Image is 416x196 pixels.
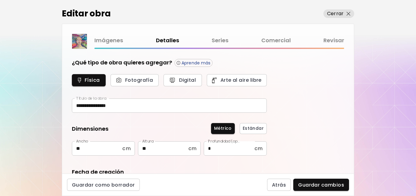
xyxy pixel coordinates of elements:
[323,36,344,45] a: Revisar
[212,36,228,45] a: Series
[72,59,172,67] h5: ¿Qué tipo de obra quieres agregar?
[164,74,202,86] button: Digital
[122,146,130,151] span: cm
[72,34,87,49] img: thumbnail
[213,77,260,83] span: Arte al aire libre
[175,59,213,67] button: Aprende más
[72,182,135,188] span: Guardar como borrador
[243,125,264,132] span: Estándar
[293,179,349,191] button: Guardar cambios
[298,182,344,188] span: Guardar cambios
[211,123,235,134] button: Métrico
[79,77,99,83] span: Física
[111,74,158,86] button: Fotografía
[72,125,108,134] h5: Dimensiones
[255,146,263,151] span: cm
[207,74,267,86] button: Arte al aire libre
[72,74,106,86] button: Física
[182,60,210,66] p: Aprende más
[72,168,124,176] h5: Fecha de creación
[267,179,291,191] button: Atrás
[67,179,140,191] button: Guardar como borrador
[240,123,267,134] button: Estándar
[261,36,291,45] a: Comercial
[117,77,152,83] span: Fotografía
[189,146,196,151] span: cm
[170,77,195,83] span: Digital
[94,36,123,45] a: Imágenes
[214,125,232,132] span: Métrico
[272,182,286,188] span: Atrás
